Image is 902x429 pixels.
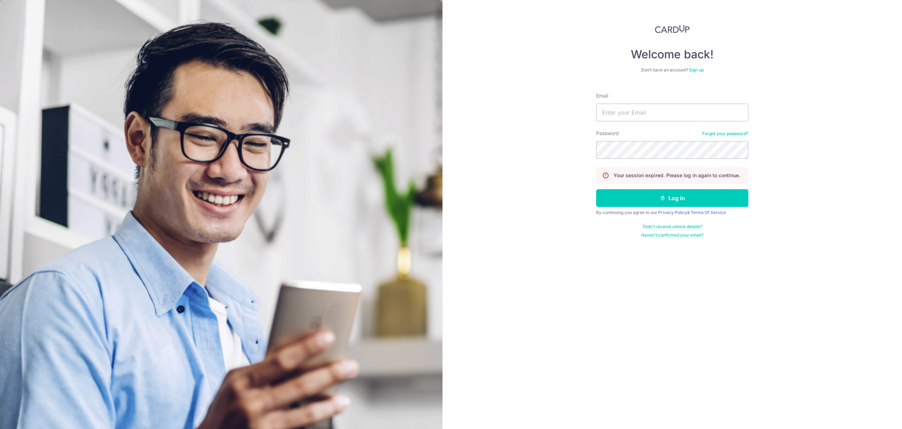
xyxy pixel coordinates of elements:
div: Don’t have an account? [596,67,748,73]
label: Password [596,130,619,137]
a: Privacy Policy [658,210,687,215]
button: Log in [596,189,748,207]
label: Email [596,92,608,99]
input: Enter your Email [596,104,748,121]
a: Haven't confirmed your email? [641,232,703,238]
a: Forgot your password? [702,131,748,137]
img: CardUp Logo [655,25,690,33]
a: Terms Of Service [691,210,726,215]
h4: Welcome back! [596,47,748,62]
div: By continuing you agree to our & [596,210,748,215]
a: Sign up [689,67,704,73]
a: Didn't receive unlock details? [643,224,702,230]
p: Your session expired. Please log in again to continue. [613,172,740,179]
